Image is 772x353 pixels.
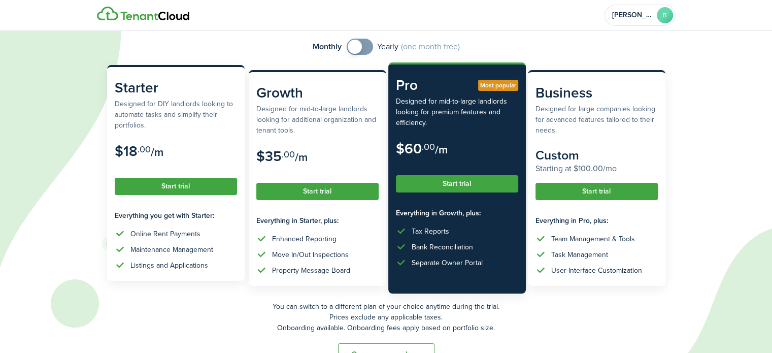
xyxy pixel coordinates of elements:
div: Task Management [551,249,608,260]
div: Property Message Board [272,265,350,276]
subscription-pricing-card-title: Starter [115,77,237,99]
img: Logo [97,7,189,21]
div: User-Interface Customization [551,265,642,276]
subscription-pricing-card-price-cents: .00 [282,148,295,161]
button: Start trial [115,178,237,195]
subscription-pricing-card-features-title: Everything you get with Starter: [115,210,237,221]
div: Bank Reconciliation [412,242,473,252]
subscription-pricing-card-price-amount: Custom [535,146,579,165]
subscription-pricing-card-title: Growth [256,82,379,104]
button: Start trial [256,183,379,200]
button: Start trial [535,183,658,200]
subscription-pricing-card-price-cents: .00 [138,143,151,156]
div: Tax Reports [412,226,449,237]
subscription-pricing-card-price-cents: .00 [422,140,435,153]
subscription-pricing-card-price-period: /m [435,141,448,158]
button: Start trial [396,175,518,192]
subscription-pricing-card-features-title: Everything in Pro, plus: [535,215,658,226]
div: Move In/Out Inspections [272,249,349,260]
subscription-pricing-card-features-title: Everything in Starter, plus: [256,215,379,226]
button: Open menu [605,5,676,26]
subscription-pricing-card-price-amount: $35 [256,146,282,167]
div: Enhanced Reporting [272,234,337,244]
avatar-text: B [657,7,673,23]
subscription-pricing-card-price-amount: $18 [115,141,138,162]
subscription-pricing-card-price-period: /m [151,144,163,161]
span: Monthly [313,41,342,53]
subscription-pricing-card-description: Designed for mid-to-large landlords looking for additional organization and tenant tools. [256,104,379,136]
div: Separate Owner Portal [412,258,483,268]
span: Brandon [612,12,653,19]
div: Listings and Applications [130,260,208,271]
subscription-pricing-card-title: Business [535,82,658,104]
subscription-pricing-card-price-period: /m [295,149,308,166]
subscription-pricing-card-features-title: Everything in Growth, plus: [396,208,518,218]
subscription-pricing-card-description: Designed for DIY landlords looking to automate tasks and simplify their portfolios. [115,99,237,131]
subscription-pricing-card-title: Pro [396,75,518,96]
div: Team Management & Tools [551,234,635,244]
subscription-pricing-card-description: Designed for large companies looking for advanced features tailored to their needs. [535,104,658,136]
div: Maintenance Management [130,244,213,255]
subscription-pricing-card-price-amount: $60 [396,138,422,159]
p: You can switch to a different plan of your choice anytime during the trial. Prices exclude any ap... [107,301,665,333]
subscription-pricing-card-description: Designed for mid-to-large landlords looking for premium features and efficiency. [396,96,518,128]
span: Most popular [480,81,516,90]
subscription-pricing-card-price-annual: Starting at $100.00/mo [535,163,658,175]
div: Online Rent Payments [130,229,200,239]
